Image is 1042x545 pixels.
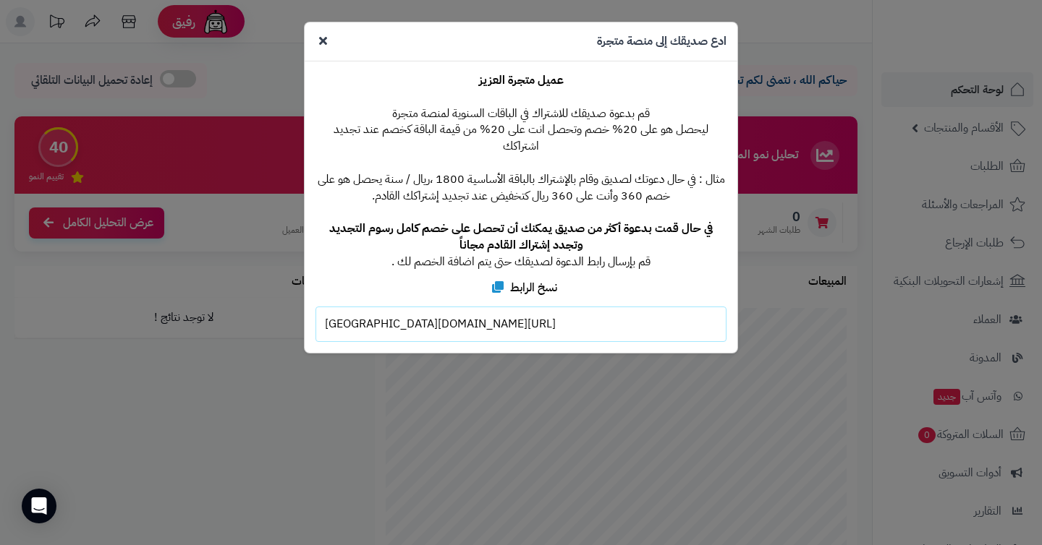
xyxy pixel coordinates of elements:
div: Open Intercom Messenger [22,489,56,523]
p: قم بدعوة صديقك للاشتراك في الباقات السنوية لمنصة متجرة ليحصل هو على 20% خصم وتحصل انت على 20% من ... [315,72,727,270]
h4: ادع صديقك إلى منصة متجرة [597,33,727,50]
b: في حال قمت بدعوة أكثر من صديق يمكنك أن تحصل على خصم كامل رسوم التجديد وتجدد إشتراك القادم مجاناً [329,220,713,254]
label: نسخ الرابط [486,276,557,303]
div: [URL][DOMAIN_NAME][GEOGRAPHIC_DATA] [315,306,727,342]
b: عميل متجرة العزيز [479,72,564,89]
